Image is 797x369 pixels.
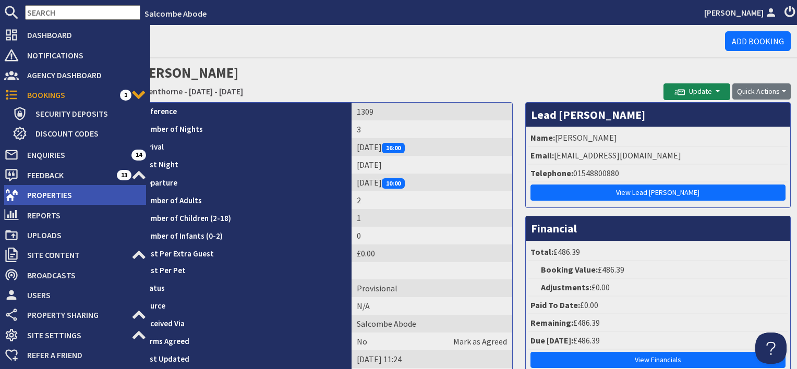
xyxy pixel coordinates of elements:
[530,317,573,328] strong: Remaining:
[19,306,131,323] span: Property Sharing
[136,156,352,174] th: Last Night
[4,327,146,343] a: Site Settings
[528,297,788,314] li: £0.00
[19,87,120,103] span: Bookings
[4,287,146,303] a: Users
[725,31,791,51] a: Add Booking
[19,227,146,243] span: Uploads
[352,120,512,138] td: 3
[352,279,512,297] td: Provisional
[136,174,352,191] th: Departure
[19,287,146,303] span: Users
[25,5,140,20] input: SEARCH
[136,297,352,315] th: Source
[19,207,146,224] span: Reports
[4,306,146,323] a: Property Sharing
[4,347,146,363] a: Refer a Friend
[352,191,512,209] td: 2
[19,146,131,163] span: Enquiries
[189,86,243,96] a: [DATE] - [DATE]
[19,247,131,263] span: Site Content
[144,8,207,19] a: Salcombe Abode
[530,300,580,310] strong: Paid To Date:
[541,282,591,292] strong: Adjustments:
[4,187,146,203] a: Properties
[528,261,788,279] li: £486.39
[136,279,352,297] th: Status
[674,87,712,96] span: Update
[352,350,512,368] td: [DATE] 11:24
[352,244,512,262] td: £0.00
[352,103,512,120] td: 1309
[19,27,146,43] span: Dashboard
[352,174,512,191] td: [DATE]
[352,138,512,156] td: [DATE]
[453,335,507,348] a: Mark as Agreed
[131,150,146,160] span: 14
[136,262,352,279] th: Cost Per Pet
[19,167,117,183] span: Feedback
[352,156,512,174] td: [DATE]
[136,191,352,209] th: Number of Adults
[136,138,352,156] th: Arrival
[27,105,146,122] span: Security Deposits
[19,327,131,343] span: Site Settings
[136,244,352,262] th: Cost Per Extra Guest
[530,168,573,178] strong: Telephone:
[352,297,512,315] td: N/A
[4,67,146,83] a: Agency Dashboard
[530,132,555,143] strong: Name:
[136,63,663,100] h2: [PERSON_NAME]
[526,216,790,240] h3: Financial
[136,315,352,333] th: Received Via
[382,178,405,189] span: 10:00
[4,267,146,284] a: Broadcasts
[136,227,352,244] th: Number of Infants (0-2)
[120,90,131,100] span: 1
[755,333,787,364] iframe: Toggle Customer Support
[136,103,352,120] th: Reference
[352,209,512,227] td: 1
[530,352,786,368] a: View Financials
[528,129,788,147] li: [PERSON_NAME]
[4,87,146,103] a: Bookings 1
[530,247,553,257] strong: Total:
[13,105,146,122] a: Security Deposits
[19,347,146,363] span: Refer a Friend
[530,335,573,346] strong: Due [DATE]:
[184,86,187,96] span: -
[530,150,554,161] strong: Email:
[352,227,512,244] td: 0
[528,314,788,332] li: £486.39
[4,207,146,224] a: Reports
[136,120,352,138] th: Number of Nights
[19,187,146,203] span: Properties
[663,83,730,100] button: Update
[136,333,352,350] th: Terms Agreed
[541,264,598,275] strong: Booking Value:
[136,209,352,227] th: Number of Children (2-18)
[528,165,788,182] li: 01548800880
[530,185,786,201] a: View Lead [PERSON_NAME]
[27,125,146,142] span: Discount Codes
[19,267,146,284] span: Broadcasts
[704,6,778,19] a: [PERSON_NAME]
[4,167,146,183] a: Feedback 13
[528,147,788,165] li: [EMAIL_ADDRESS][DOMAIN_NAME]
[19,67,146,83] span: Agency Dashboard
[4,47,146,64] a: Notifications
[352,315,512,333] td: Salcombe Abode
[528,332,788,350] li: £486.39
[528,243,788,261] li: £486.39
[4,27,146,43] a: Dashboard
[732,83,791,100] button: Quick Actions
[136,86,183,96] a: 5 Glenthorne
[382,143,405,153] span: 16:00
[4,146,146,163] a: Enquiries 14
[4,247,146,263] a: Site Content
[352,333,512,350] td: No
[13,125,146,142] a: Discount Codes
[526,103,790,127] h3: Lead [PERSON_NAME]
[19,47,146,64] span: Notifications
[136,350,352,368] th: Last Updated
